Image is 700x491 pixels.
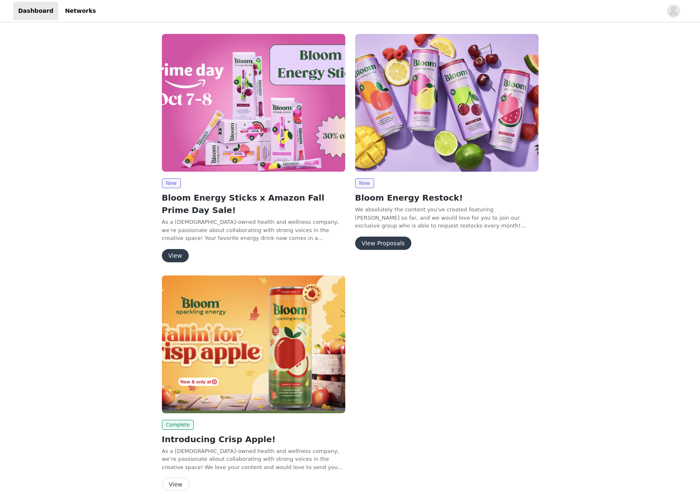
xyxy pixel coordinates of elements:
[13,2,58,20] a: Dashboard
[355,237,411,250] button: View Proposals
[162,478,190,491] button: View
[162,34,345,172] img: Bloom Nutrition
[162,481,190,488] a: View
[162,218,345,242] p: As a [DEMOGRAPHIC_DATA]-owned health and wellness company, we’re passionate about collaborating w...
[355,34,539,172] img: Bloom Nutrition
[60,2,101,20] a: Networks
[162,192,345,216] h2: Bloom Energy Sticks x Amazon Fall Prime Day Sale!
[355,192,539,204] h2: Bloom Energy Restock!
[355,206,539,230] p: We absolutely the content you've created featuring [PERSON_NAME] so far, and we would love for yo...
[162,178,181,188] span: New
[162,447,345,472] p: As a [DEMOGRAPHIC_DATA]-owned health and wellness company, we’re passionate about collaborating w...
[355,240,411,247] a: View Proposals
[162,420,194,430] span: Complete
[355,178,374,188] span: New
[162,253,189,259] a: View
[162,433,345,445] h2: Introducing Crisp Apple!
[162,275,345,413] img: Bloom Nutrition
[162,249,189,262] button: View
[669,5,677,18] div: avatar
